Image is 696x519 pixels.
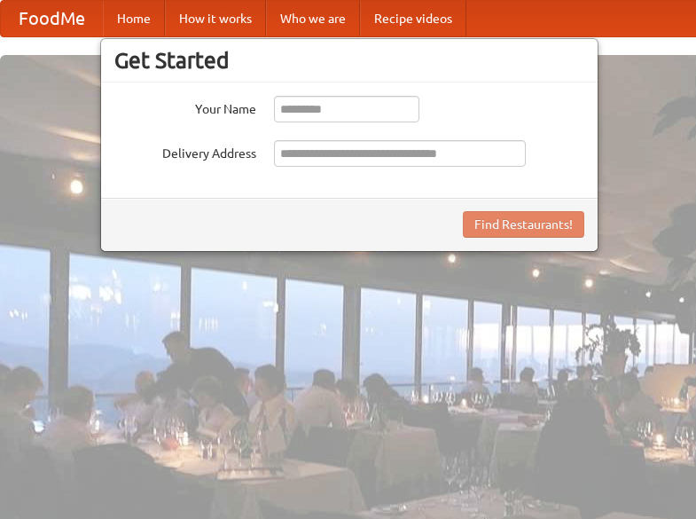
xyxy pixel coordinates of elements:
[103,1,165,36] a: Home
[114,140,256,162] label: Delivery Address
[114,96,256,118] label: Your Name
[1,1,103,36] a: FoodMe
[463,211,584,238] button: Find Restaurants!
[165,1,266,36] a: How it works
[360,1,466,36] a: Recipe videos
[114,47,584,74] h3: Get Started
[266,1,360,36] a: Who we are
